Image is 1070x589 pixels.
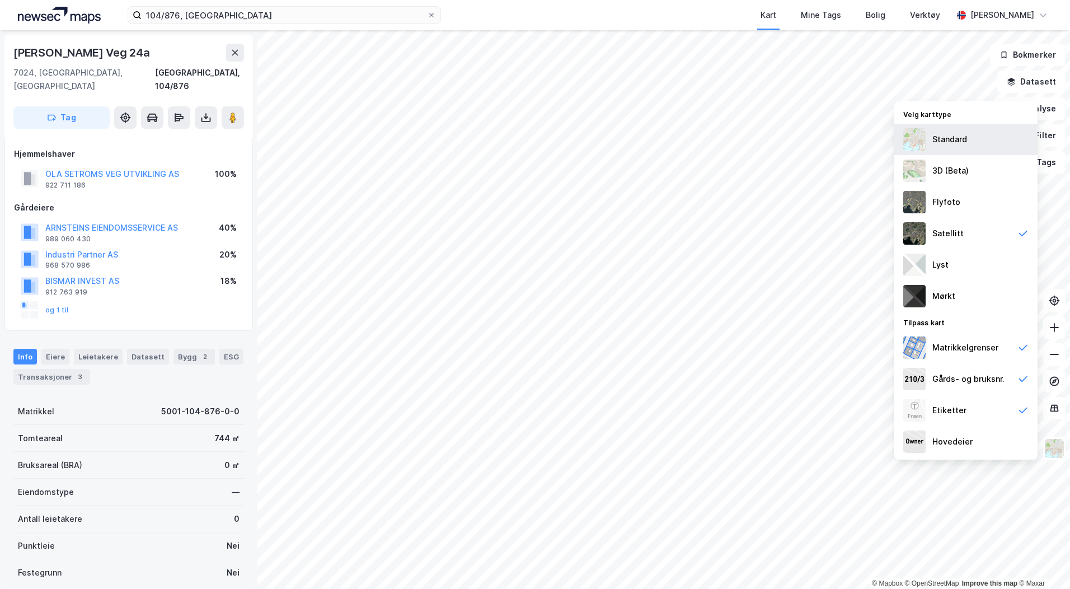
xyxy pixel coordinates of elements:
[894,104,1038,124] div: Velg karttype
[903,254,926,276] img: luj3wr1y2y3+OchiMxRmMxRlscgabnMEmZ7DJGWxyBpucwSZnsMkZbHIGm5zBJmewyRlscgabnMEmZ7DJGWxyBpucwSZnsMkZ...
[1012,124,1066,147] button: Filter
[215,167,237,181] div: 100%
[903,191,926,213] img: Z
[761,8,776,22] div: Kart
[932,227,964,240] div: Satellitt
[866,8,885,22] div: Bolig
[13,106,110,129] button: Tag
[74,349,123,364] div: Leietakere
[1014,535,1070,589] iframe: Chat Widget
[932,164,969,177] div: 3D (Beta)
[990,44,1066,66] button: Bokmerker
[18,405,54,418] div: Matrikkel
[903,285,926,307] img: nCdM7BzjoCAAAAAElFTkSuQmCC
[932,289,955,303] div: Mørkt
[14,201,243,214] div: Gårdeiere
[13,44,152,62] div: [PERSON_NAME] Veg 24a
[161,405,240,418] div: 5001-104-876-0-0
[932,195,960,209] div: Flyfoto
[18,459,82,472] div: Bruksareal (BRA)
[14,147,243,161] div: Hjemmelshaver
[997,71,1066,93] button: Datasett
[932,404,966,417] div: Etiketter
[872,579,903,587] a: Mapbox
[910,8,940,22] div: Verktøy
[18,432,63,445] div: Tomteareal
[127,349,169,364] div: Datasett
[234,512,240,526] div: 0
[1014,535,1070,589] div: Kontrollprogram for chat
[142,7,427,24] input: Søk på adresse, matrikkel, gårdeiere, leietakere eller personer
[932,435,973,448] div: Hovedeier
[970,8,1034,22] div: [PERSON_NAME]
[903,222,926,245] img: 9k=
[903,431,926,453] img: majorOwner.b5e170eddb5c04bfeeff.jpeg
[1044,438,1065,459] img: Z
[932,133,967,146] div: Standard
[932,341,998,354] div: Matrikkelgrenser
[13,369,90,385] div: Transaksjoner
[155,66,244,93] div: [GEOGRAPHIC_DATA], 104/876
[932,258,949,272] div: Lyst
[199,351,210,362] div: 2
[894,312,1038,332] div: Tilpass kart
[45,288,87,297] div: 912 763 919
[905,579,959,587] a: OpenStreetMap
[74,371,86,382] div: 3
[1013,151,1066,174] button: Tags
[18,485,74,499] div: Eiendomstype
[41,349,69,364] div: Eiere
[18,539,55,553] div: Punktleie
[903,160,926,182] img: Z
[232,485,240,499] div: —
[18,512,82,526] div: Antall leietakere
[220,274,237,288] div: 18%
[45,261,90,270] div: 968 570 986
[18,7,101,24] img: logo.a4113a55bc3d86da70a041830d287a7e.svg
[903,399,926,422] img: Z
[1001,97,1066,120] button: Analyse
[903,128,926,151] img: Z
[903,336,926,359] img: cadastreBorders.cfe08de4b5ddd52a10de.jpeg
[903,368,926,390] img: cadastreKeys.547ab17ec502f5a4ef2b.jpeg
[224,459,240,472] div: 0 ㎡
[962,579,1017,587] a: Improve this map
[932,372,1005,386] div: Gårds- og bruksnr.
[227,566,240,579] div: Nei
[13,66,155,93] div: 7024, [GEOGRAPHIC_DATA], [GEOGRAPHIC_DATA]
[214,432,240,445] div: 744 ㎡
[173,349,215,364] div: Bygg
[219,248,237,261] div: 20%
[219,221,237,235] div: 40%
[45,235,91,244] div: 989 060 430
[801,8,841,22] div: Mine Tags
[18,566,62,579] div: Festegrunn
[219,349,243,364] div: ESG
[45,181,86,190] div: 922 711 186
[13,349,37,364] div: Info
[227,539,240,553] div: Nei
